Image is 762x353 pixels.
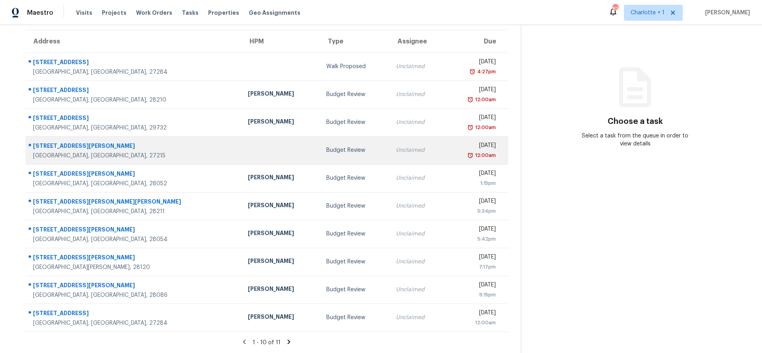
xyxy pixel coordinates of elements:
div: 4:27pm [476,68,496,76]
div: [STREET_ADDRESS][PERSON_NAME] [33,142,235,152]
div: [PERSON_NAME] [248,90,314,100]
th: Address [25,30,242,53]
span: Projects [102,9,127,17]
div: Unclaimed [396,202,438,210]
div: [STREET_ADDRESS][PERSON_NAME] [33,226,235,235]
div: 12:00am [451,319,496,327]
th: HPM [242,30,320,53]
span: 1 - 10 of 11 [253,340,281,345]
div: [PERSON_NAME] [248,229,314,239]
div: [GEOGRAPHIC_DATA], [GEOGRAPHIC_DATA], 28086 [33,291,235,299]
div: [DATE] [451,86,496,96]
span: Geo Assignments [249,9,300,17]
div: 1:15pm [451,179,496,187]
div: Budget Review [326,258,383,266]
div: Unclaimed [396,230,438,238]
div: Budget Review [326,90,383,98]
div: Budget Review [326,146,383,154]
div: [PERSON_NAME] [248,285,314,295]
div: Budget Review [326,174,383,182]
div: [GEOGRAPHIC_DATA], [GEOGRAPHIC_DATA], 29732 [33,124,235,132]
div: 12:00am [474,96,496,104]
div: [PERSON_NAME] [248,173,314,183]
img: Overdue Alarm Icon [469,68,476,76]
div: 5:42pm [451,235,496,243]
div: [STREET_ADDRESS] [33,86,235,96]
img: Overdue Alarm Icon [467,124,474,131]
div: [STREET_ADDRESS] [33,58,235,68]
div: Unclaimed [396,146,438,154]
div: [STREET_ADDRESS][PERSON_NAME] [33,253,235,263]
div: [DATE] [451,141,496,151]
div: 12:00am [474,124,496,131]
div: [GEOGRAPHIC_DATA], [GEOGRAPHIC_DATA], 28211 [33,208,235,216]
div: 5:34pm [451,207,496,215]
div: Unclaimed [396,258,438,266]
th: Assignee [390,30,445,53]
span: Work Orders [136,9,172,17]
span: [PERSON_NAME] [702,9,750,17]
div: [GEOGRAPHIC_DATA], [GEOGRAPHIC_DATA], 28210 [33,96,235,104]
div: [STREET_ADDRESS][PERSON_NAME] [33,170,235,180]
div: [STREET_ADDRESS] [33,114,235,124]
div: Unclaimed [396,63,438,71]
div: Budget Review [326,314,383,322]
img: Overdue Alarm Icon [467,151,474,159]
h3: Choose a task [608,118,663,126]
div: [DATE] [451,197,496,207]
div: Select a task from the queue in order to view details [578,132,692,148]
th: Due [445,30,508,53]
div: [STREET_ADDRESS] [33,309,235,319]
div: [STREET_ADDRESS][PERSON_NAME][PERSON_NAME] [33,198,235,208]
div: [PERSON_NAME] [248,257,314,267]
div: Budget Review [326,118,383,126]
div: [GEOGRAPHIC_DATA], [GEOGRAPHIC_DATA], 28054 [33,235,235,243]
div: [GEOGRAPHIC_DATA], [GEOGRAPHIC_DATA], 27215 [33,152,235,160]
th: Type [320,30,390,53]
span: Visits [76,9,92,17]
div: [PERSON_NAME] [248,118,314,127]
div: [DATE] [451,253,496,263]
div: [GEOGRAPHIC_DATA], [GEOGRAPHIC_DATA], 28052 [33,180,235,188]
div: Unclaimed [396,90,438,98]
span: Maestro [27,9,53,17]
span: Tasks [182,10,199,16]
div: [DATE] [451,114,496,124]
div: [DATE] [451,225,496,235]
div: 7:17pm [451,263,496,271]
div: Unclaimed [396,314,438,322]
div: [DATE] [451,169,496,179]
div: [GEOGRAPHIC_DATA][PERSON_NAME], 28120 [33,263,235,271]
div: [DATE] [451,58,496,68]
span: Charlotte + 1 [631,9,665,17]
div: 12:00am [474,151,496,159]
div: 83 [612,5,618,13]
span: Properties [208,9,239,17]
div: Walk Proposed [326,63,383,71]
div: Budget Review [326,286,383,294]
div: Unclaimed [396,174,438,182]
div: Budget Review [326,202,383,210]
div: [STREET_ADDRESS][PERSON_NAME] [33,281,235,291]
div: [GEOGRAPHIC_DATA], [GEOGRAPHIC_DATA], 27284 [33,319,235,327]
div: Budget Review [326,230,383,238]
div: [GEOGRAPHIC_DATA], [GEOGRAPHIC_DATA], 27284 [33,68,235,76]
div: Unclaimed [396,286,438,294]
div: [DATE] [451,281,496,291]
div: Unclaimed [396,118,438,126]
img: Overdue Alarm Icon [467,96,474,104]
div: [PERSON_NAME] [248,201,314,211]
div: [DATE] [451,309,496,319]
div: 9:15pm [451,291,496,299]
div: [PERSON_NAME] [248,313,314,323]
